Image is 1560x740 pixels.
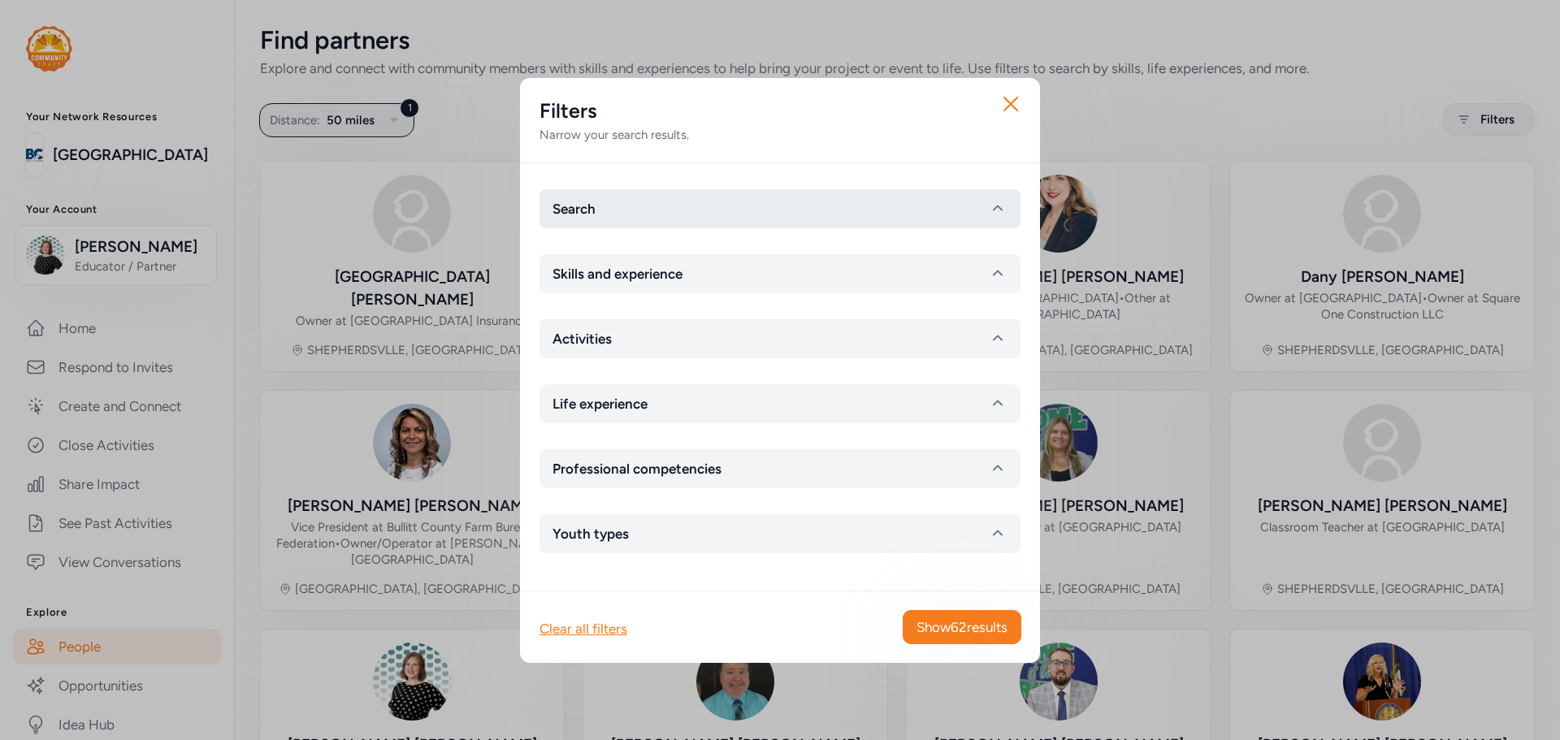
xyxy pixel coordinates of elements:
span: Activities [552,329,612,348]
div: Narrow your search results. [539,127,1020,143]
button: Life experience [539,384,1020,423]
span: Search [552,199,596,219]
span: Show 62 results [916,617,1007,637]
span: Youth types [552,524,629,543]
button: Activities [539,319,1020,358]
h2: Filters [539,97,1020,123]
button: Show62results [903,610,1021,644]
span: Skills and experience [552,264,682,283]
button: Search [539,189,1020,228]
button: Professional competencies [539,449,1020,488]
button: Skills and experience [539,254,1020,293]
button: Youth types [539,514,1020,553]
span: Professional competencies [552,459,721,478]
div: Clear all filters [539,619,627,638]
span: Life experience [552,394,648,413]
